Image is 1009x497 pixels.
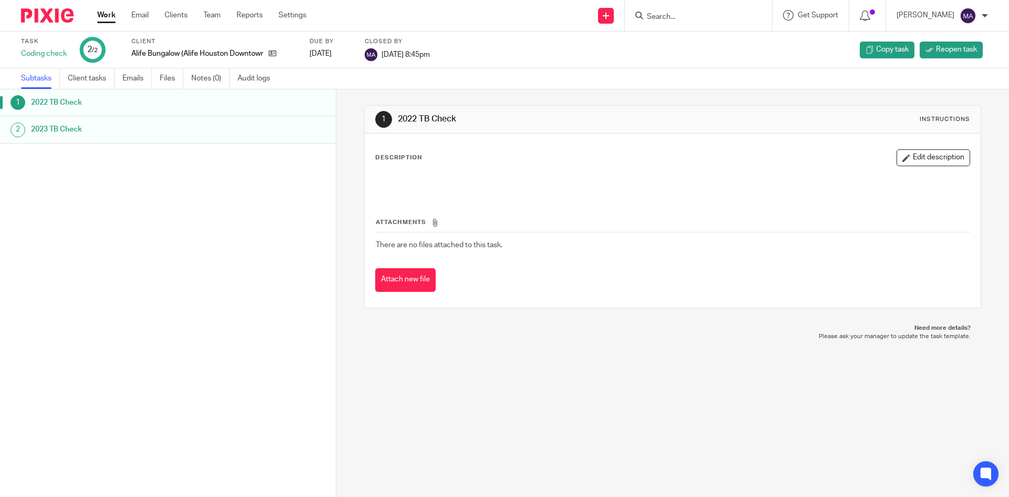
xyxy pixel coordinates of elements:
[897,10,954,21] p: [PERSON_NAME]
[131,37,296,46] label: Client
[375,324,970,332] p: Need more details?
[203,10,221,21] a: Team
[646,13,740,22] input: Search
[31,121,228,137] h1: 2023 TB Check
[21,48,67,59] div: Coding check
[960,7,976,24] img: svg%3E
[191,68,230,89] a: Notes (0)
[21,37,67,46] label: Task
[21,68,60,89] a: Subtasks
[131,48,263,59] p: Alife Bungalow (Alife Houston Downtown, LLC)
[936,44,977,55] span: Reopen task
[876,44,909,55] span: Copy task
[31,95,228,110] h1: 2022 TB Check
[897,149,970,166] button: Edit description
[365,48,377,61] img: svg%3E
[87,44,98,56] div: 2
[920,42,983,58] a: Reopen task
[365,37,430,46] label: Closed by
[68,68,115,89] a: Client tasks
[798,12,838,19] span: Get Support
[375,111,392,128] div: 1
[382,50,430,58] span: [DATE] 8:45pm
[920,115,970,124] div: Instructions
[21,8,74,23] img: Pixie
[376,219,426,225] span: Attachments
[375,268,436,292] button: Attach new file
[375,332,970,341] p: Please ask your manager to update the task template.
[92,47,98,53] small: /2
[279,10,306,21] a: Settings
[860,42,914,58] a: Copy task
[11,95,25,110] div: 1
[131,10,149,21] a: Email
[160,68,183,89] a: Files
[376,241,502,249] span: There are no files attached to this task.
[310,48,352,59] div: [DATE]
[97,10,116,21] a: Work
[236,10,263,21] a: Reports
[164,10,188,21] a: Clients
[11,123,25,137] div: 2
[398,114,695,125] h1: 2022 TB Check
[310,37,352,46] label: Due by
[122,68,152,89] a: Emails
[238,68,278,89] a: Audit logs
[375,154,422,162] p: Description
